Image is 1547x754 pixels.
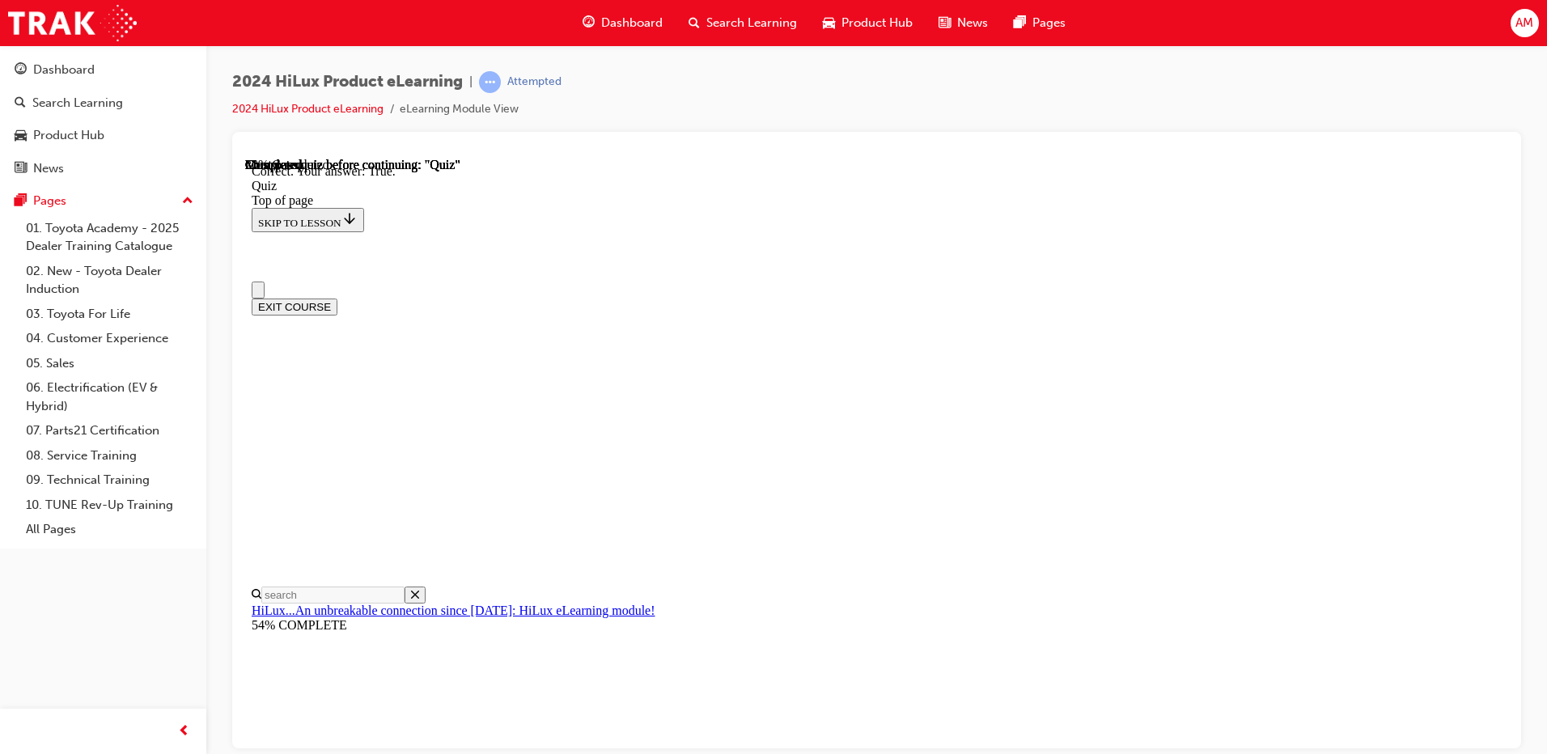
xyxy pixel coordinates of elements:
span: news-icon [15,162,27,176]
span: prev-icon [178,722,190,742]
a: All Pages [19,517,200,542]
a: news-iconNews [926,6,1001,40]
li: eLearning Module View [400,100,519,119]
span: up-icon [182,191,193,212]
span: pages-icon [15,194,27,209]
span: guage-icon [15,63,27,78]
a: 03. Toyota For Life [19,302,200,327]
span: guage-icon [583,13,595,33]
a: 10. TUNE Rev-Up Training [19,493,200,518]
button: AM [1511,9,1539,37]
a: pages-iconPages [1001,6,1079,40]
span: Search Learning [706,14,797,32]
a: Dashboard [6,55,200,85]
span: Dashboard [601,14,663,32]
span: | [469,73,473,91]
a: 01. Toyota Academy - 2025 Dealer Training Catalogue [19,216,200,259]
span: car-icon [823,13,835,33]
div: 54% COMPLETE [6,460,1257,475]
a: Product Hub [6,121,200,150]
a: 04. Customer Experience [19,326,200,351]
span: news-icon [939,13,951,33]
button: Pages [6,186,200,216]
div: Quiz [6,21,1257,36]
div: Search Learning [32,94,123,112]
span: pages-icon [1014,13,1026,33]
button: EXIT COURSE [6,141,92,158]
a: 2024 HiLux Product eLearning [232,102,384,116]
a: 07. Parts21 Certification [19,418,200,443]
a: 05. Sales [19,351,200,376]
span: car-icon [15,129,27,143]
div: Top of page [6,36,1257,50]
a: HiLux...An unbreakable connection since [DATE]: HiLux eLearning module! [6,446,410,460]
a: car-iconProduct Hub [810,6,926,40]
a: Search Learning [6,88,200,118]
span: Product Hub [841,14,913,32]
input: Search [16,429,159,446]
div: Dashboard [33,61,95,79]
span: Pages [1032,14,1066,32]
a: guage-iconDashboard [570,6,676,40]
a: News [6,154,200,184]
button: SKIP TO LESSON [6,50,119,74]
a: 08. Service Training [19,443,200,468]
span: 2024 HiLux Product eLearning [232,73,463,91]
span: search-icon [689,13,700,33]
button: Close search menu [159,429,180,446]
a: 02. New - Toyota Dealer Induction [19,259,200,302]
div: Attempted [507,74,562,90]
a: 09. Technical Training [19,468,200,493]
button: Close navigation menu [6,124,19,141]
span: News [957,14,988,32]
span: learningRecordVerb_ATTEMPT-icon [479,71,501,93]
div: News [33,159,64,178]
span: AM [1515,14,1533,32]
div: Correct. Your answer: True. [6,6,1257,21]
div: Pages [33,192,66,210]
button: DashboardSearch LearningProduct HubNews [6,52,200,186]
a: search-iconSearch Learning [676,6,810,40]
span: search-icon [15,96,26,111]
span: SKIP TO LESSON [13,59,112,71]
a: 06. Electrification (EV & Hybrid) [19,375,200,418]
div: Product Hub [33,126,104,145]
img: Trak [8,5,137,41]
